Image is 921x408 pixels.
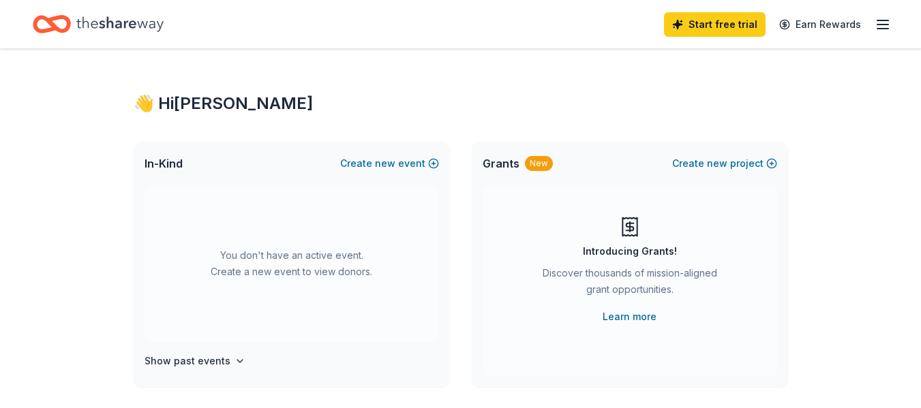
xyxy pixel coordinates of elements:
[33,8,164,40] a: Home
[707,155,727,172] span: new
[145,353,245,369] button: Show past events
[145,185,439,342] div: You don't have an active event. Create a new event to view donors.
[603,309,656,325] a: Learn more
[134,93,788,114] div: 👋 Hi [PERSON_NAME]
[375,155,395,172] span: new
[672,155,777,172] button: Createnewproject
[537,265,723,303] div: Discover thousands of mission-aligned grant opportunities.
[771,12,869,37] a: Earn Rewards
[340,155,439,172] button: Createnewevent
[145,353,230,369] h4: Show past events
[145,155,183,172] span: In-Kind
[583,243,677,260] div: Introducing Grants!
[525,156,553,171] div: New
[664,12,766,37] a: Start free trial
[483,155,519,172] span: Grants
